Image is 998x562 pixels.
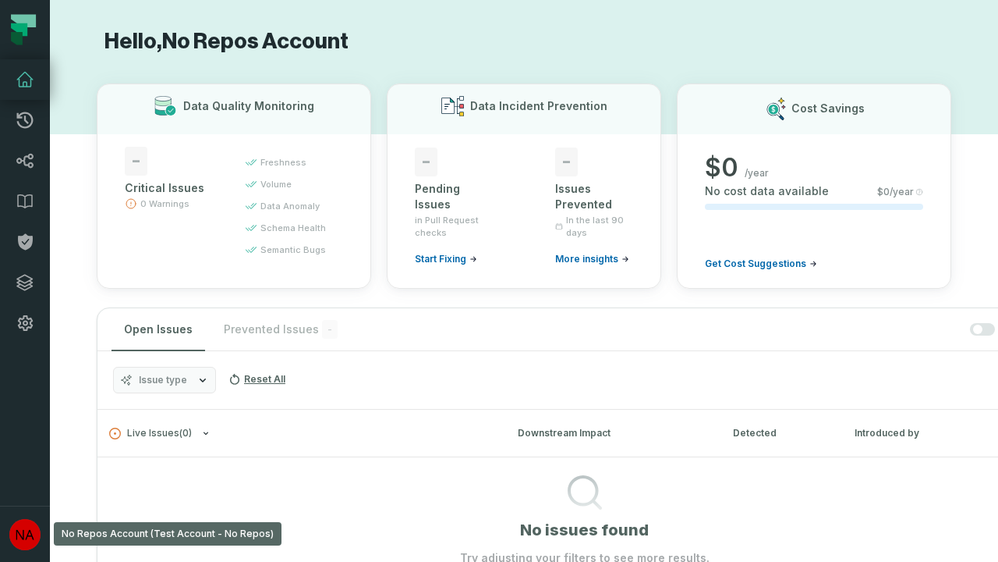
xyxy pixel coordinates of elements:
span: 0 Warnings [140,197,189,210]
h1: No issues found [520,519,649,541]
button: Data Quality Monitoring-Critical Issues0 Warningsfreshnessvolumedata anomalyschema healthsemantic... [97,84,371,289]
div: Pending Issues [415,181,493,212]
span: /year [745,167,769,180]
div: Issues Prevented [555,181,633,212]
span: In the last 90 days [566,214,633,239]
span: schema health [260,222,326,234]
button: Open Issues [111,308,205,350]
h3: Data Incident Prevention [470,98,607,114]
button: Reset All [222,367,292,392]
button: Cost Savings$0/yearNo cost data available$0/yearGet Cost Suggestions [677,84,951,289]
h3: Cost Savings [791,101,865,116]
span: semantic bugs [260,244,326,256]
span: $ 0 [705,152,738,183]
span: - [415,148,437,176]
span: No cost data available [705,183,829,199]
h1: Hello, No Repos Account [97,28,951,55]
div: Downstream Impact [518,426,705,440]
button: Live Issues(0) [109,428,490,439]
span: - [555,148,578,176]
button: Data Incident Prevention-Pending Issuesin Pull Request checksStart Fixing-Issues PreventedIn the ... [387,84,661,289]
div: Critical Issues [125,180,217,196]
div: Detected [733,426,826,440]
span: freshness [260,156,306,169]
img: avatar of No Repos Account [9,519,41,550]
span: data anomaly [260,200,320,212]
span: Issue type [139,374,187,386]
span: Live Issues ( 0 ) [109,428,192,439]
a: Get Cost Suggestions [705,258,817,270]
a: More insights [555,253,629,265]
span: volume [260,178,292,190]
div: No Repos Account (Test Account - No Repos) [54,522,281,546]
span: - [125,147,147,176]
span: Start Fixing [415,253,466,265]
span: Get Cost Suggestions [705,258,806,270]
span: More insights [555,253,618,265]
h3: Data Quality Monitoring [183,98,314,114]
span: in Pull Request checks [415,214,493,239]
span: $ 0 /year [877,186,914,198]
button: Issue type [113,367,216,393]
a: Start Fixing [415,253,477,265]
